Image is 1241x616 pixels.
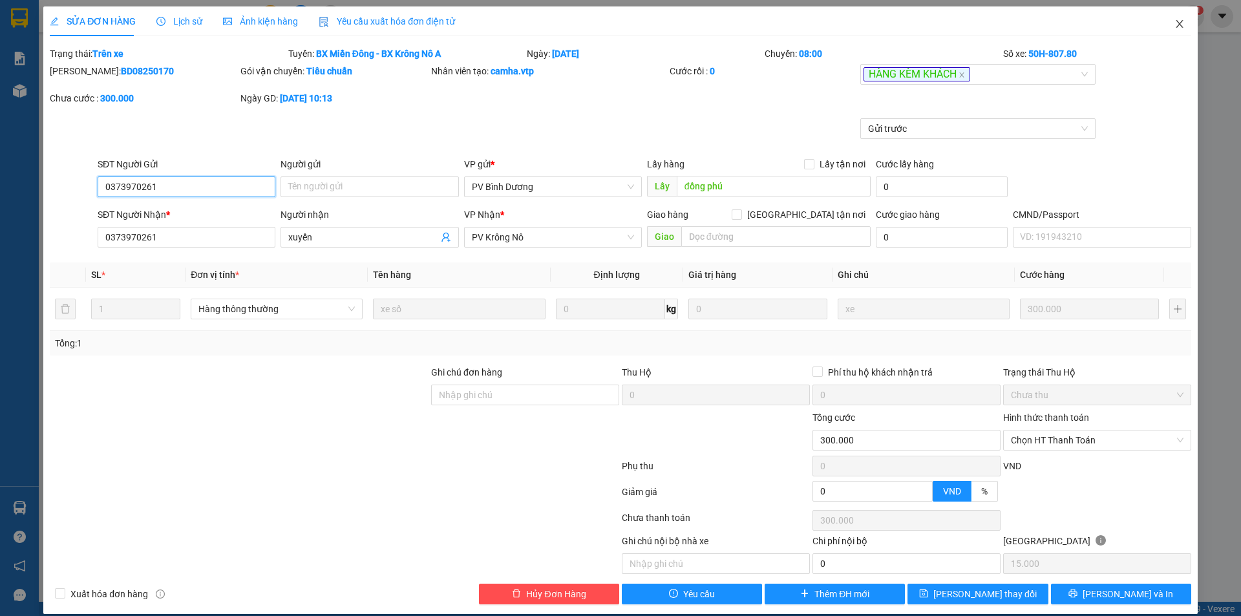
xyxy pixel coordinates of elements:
[1013,207,1191,222] div: CMND/Passport
[876,159,934,169] label: Cước lấy hàng
[1003,534,1191,553] div: [GEOGRAPHIC_DATA]
[838,299,1010,319] input: Ghi Chú
[156,589,165,599] span: info-circle
[823,365,938,379] span: Phí thu hộ khách nhận trả
[464,209,500,220] span: VP Nhận
[799,48,822,59] b: 08:00
[814,587,869,601] span: Thêm ĐH mới
[620,459,811,482] div: Phụ thu
[876,176,1008,197] input: Cước lấy hàng
[800,589,809,599] span: plus
[683,587,715,601] span: Yêu cầu
[907,584,1048,604] button: save[PERSON_NAME] thay đổi
[1096,535,1106,546] span: info-circle
[933,587,1037,601] span: [PERSON_NAME] thay đổi
[620,485,811,507] div: Giảm giá
[681,226,871,247] input: Dọc đường
[373,299,545,319] input: VD: Bàn, Ghế
[622,584,762,604] button: exclamation-circleYêu cầu
[943,486,961,496] span: VND
[922,483,929,491] span: up
[50,91,238,105] div: Chưa cước :
[620,511,811,533] div: Chưa thanh toán
[647,226,681,247] span: Giao
[1003,365,1191,379] div: Trạng thái Thu Hộ
[491,66,534,76] b: camha.vtp
[91,270,101,280] span: SL
[1020,299,1159,319] input: 0
[688,270,736,280] span: Giá trị hàng
[1003,412,1089,423] label: Hình thức thanh toán
[198,299,355,319] span: Hàng thông thường
[50,64,238,78] div: [PERSON_NAME]:
[812,412,855,423] span: Tổng cước
[1003,461,1021,471] span: VND
[191,270,239,280] span: Đơn vị tính
[55,336,479,350] div: Tổng: 1
[156,16,202,27] span: Lịch sử
[1020,270,1065,280] span: Cước hàng
[622,367,652,377] span: Thu Hộ
[319,16,455,27] span: Yêu cầu xuất hóa đơn điện tử
[287,47,525,61] div: Tuyến:
[1002,47,1193,61] div: Số xe:
[688,299,827,319] input: 0
[281,207,458,222] div: Người nhận
[876,209,940,220] label: Cước giao hàng
[922,493,929,500] span: down
[281,157,458,171] div: Người gửi
[472,177,634,196] span: PV Bình Dương
[472,228,634,247] span: PV Krông Nô
[919,589,928,599] span: save
[812,534,1001,553] div: Chi phí nội bộ
[479,584,619,604] button: deleteHủy Đơn Hàng
[316,48,441,59] b: BX Miền Đông - BX Krông Nô A
[765,584,905,604] button: plusThêm ĐH mới
[1051,584,1191,604] button: printer[PERSON_NAME] và In
[876,227,1008,248] input: Cước giao hàng
[647,209,688,220] span: Giao hàng
[431,385,619,405] input: Ghi chú đơn hàng
[98,207,275,222] div: SĐT Người Nhận
[431,367,502,377] label: Ghi chú đơn hàng
[918,482,932,491] span: Increase Value
[50,17,59,26] span: edit
[1028,48,1077,59] b: 50H-807.80
[280,93,332,103] b: [DATE] 10:13
[763,47,1002,61] div: Chuyến:
[594,270,640,280] span: Định lượng
[1068,589,1077,599] span: printer
[223,16,298,27] span: Ảnh kiện hàng
[319,17,329,27] img: icon
[1011,385,1183,405] span: Chưa thu
[742,207,871,222] span: [GEOGRAPHIC_DATA] tận nơi
[306,66,352,76] b: Tiêu chuẩn
[1161,6,1198,43] button: Close
[647,176,677,196] span: Lấy
[121,66,174,76] b: BD08250170
[868,119,1088,138] span: Gửi trước
[814,157,871,171] span: Lấy tận nơi
[552,48,579,59] b: [DATE]
[48,47,287,61] div: Trạng thái:
[223,17,232,26] span: picture
[65,587,153,601] span: Xuất hóa đơn hàng
[526,587,586,601] span: Hủy Đơn Hàng
[670,64,858,78] div: Cước rồi :
[525,47,764,61] div: Ngày:
[373,270,411,280] span: Tên hàng
[441,232,451,242] span: user-add
[98,157,275,171] div: SĐT Người Gửi
[1011,430,1183,450] span: Chọn HT Thanh Toán
[959,72,965,78] span: close
[50,16,136,27] span: SỬA ĐƠN HÀNG
[918,491,932,501] span: Decrease Value
[981,486,988,496] span: %
[1083,587,1173,601] span: [PERSON_NAME] và In
[677,176,871,196] input: Dọc đường
[665,299,678,319] span: kg
[55,299,76,319] button: delete
[512,589,521,599] span: delete
[864,67,970,82] span: HÀNG KÈM KHÁCH
[464,157,642,171] div: VP gửi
